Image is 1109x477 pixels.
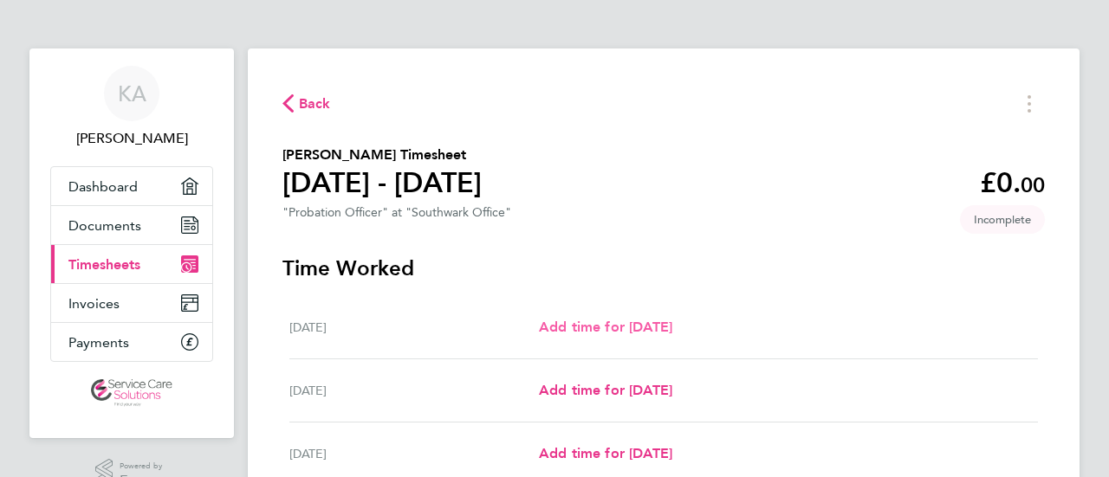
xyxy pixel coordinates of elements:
[282,165,482,200] h1: [DATE] - [DATE]
[539,319,672,335] span: Add time for [DATE]
[68,217,141,234] span: Documents
[1014,90,1045,117] button: Timesheets Menu
[282,145,482,165] h2: [PERSON_NAME] Timesheet
[118,82,146,105] span: KA
[68,334,129,351] span: Payments
[539,317,672,338] a: Add time for [DATE]
[68,178,138,195] span: Dashboard
[50,128,213,149] span: Karen Elizabeth Anderson
[51,206,212,244] a: Documents
[51,167,212,205] a: Dashboard
[51,323,212,361] a: Payments
[539,443,672,464] a: Add time for [DATE]
[289,317,539,338] div: [DATE]
[289,443,539,464] div: [DATE]
[1021,172,1045,197] span: 00
[960,205,1045,234] span: This timesheet is Incomplete.
[51,284,212,322] a: Invoices
[29,48,234,438] nav: Main navigation
[282,93,331,114] button: Back
[68,295,120,312] span: Invoices
[539,380,672,401] a: Add time for [DATE]
[50,379,213,407] a: Go to home page
[539,445,672,461] span: Add time for [DATE]
[50,66,213,149] a: KA[PERSON_NAME]
[91,379,172,407] img: servicecare-logo-retina.png
[289,380,539,401] div: [DATE]
[282,205,511,220] div: "Probation Officer" at "Southwark Office"
[299,93,331,114] span: Back
[120,459,168,474] span: Powered by
[68,256,140,273] span: Timesheets
[980,166,1045,199] app-decimal: £0.
[539,382,672,398] span: Add time for [DATE]
[51,245,212,283] a: Timesheets
[282,255,1045,282] h3: Time Worked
